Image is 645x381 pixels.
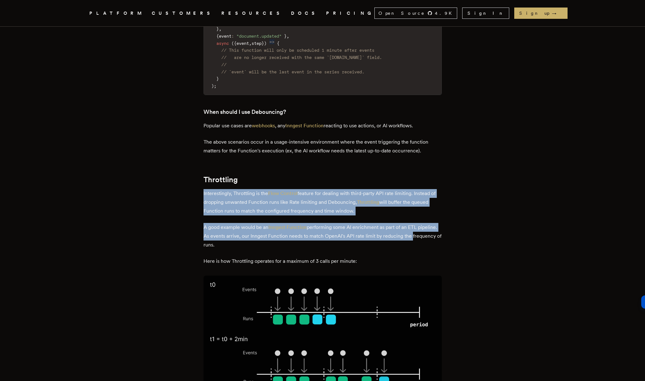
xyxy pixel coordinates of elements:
[284,34,287,39] span: }
[219,34,231,39] span: event
[262,41,264,46] span: }
[236,34,282,39] span: "document.updated"
[204,138,442,155] p: The above scenarios occur in a usage-intensive environment where the event triggering the functio...
[204,175,442,184] h2: Throttling
[269,39,274,44] span: =>
[268,224,307,230] a: Inngest Function
[219,26,221,31] span: ,
[216,41,229,46] span: async
[287,34,289,39] span: ,
[264,41,267,46] span: )
[378,10,425,16] span: Open Source
[462,8,509,19] a: Sign In
[252,123,275,129] a: webhooks
[204,108,442,116] h3: When should I use Debouncing?
[221,69,364,74] span: // `event` will be the last event in the series received.
[552,10,563,16] span: →
[435,10,456,16] span: 4.9 K
[214,83,216,88] span: ;
[221,62,226,67] span: //
[211,83,214,88] span: )
[221,55,382,60] span: // are no longer received with the same `[DOMAIN_NAME]` field.
[204,121,442,130] p: Popular use cases are , any reacting to use actions, or AI workflows.
[236,41,249,46] span: event
[152,9,214,17] a: CUSTOMERS
[216,34,219,39] span: {
[204,257,442,266] p: Here is how Throttling operates for a maximum of 3 calls per minute:
[249,41,251,46] span: ,
[231,41,234,46] span: (
[285,123,324,129] a: Inngest Function
[514,8,568,19] a: Sign up
[268,190,298,196] a: Flow Control
[89,9,144,17] button: PLATFORM
[234,41,236,46] span: {
[221,48,374,53] span: // This function will only be scheduled 1 minute after events
[204,223,442,249] p: A good example would be an performing some AI enrichment as part of an ETL pipeline. As events ar...
[231,34,234,39] span: :
[204,189,442,215] p: Interestingly, Throttling is the feature for dealing with third-party API rate limiting. Instead ...
[216,76,219,81] span: }
[277,41,279,46] span: {
[216,26,219,31] span: }
[291,9,319,17] a: DOCS
[357,199,379,205] a: Throttling
[251,41,262,46] span: step
[326,9,374,17] a: PRICING
[221,9,283,17] button: RESOURCES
